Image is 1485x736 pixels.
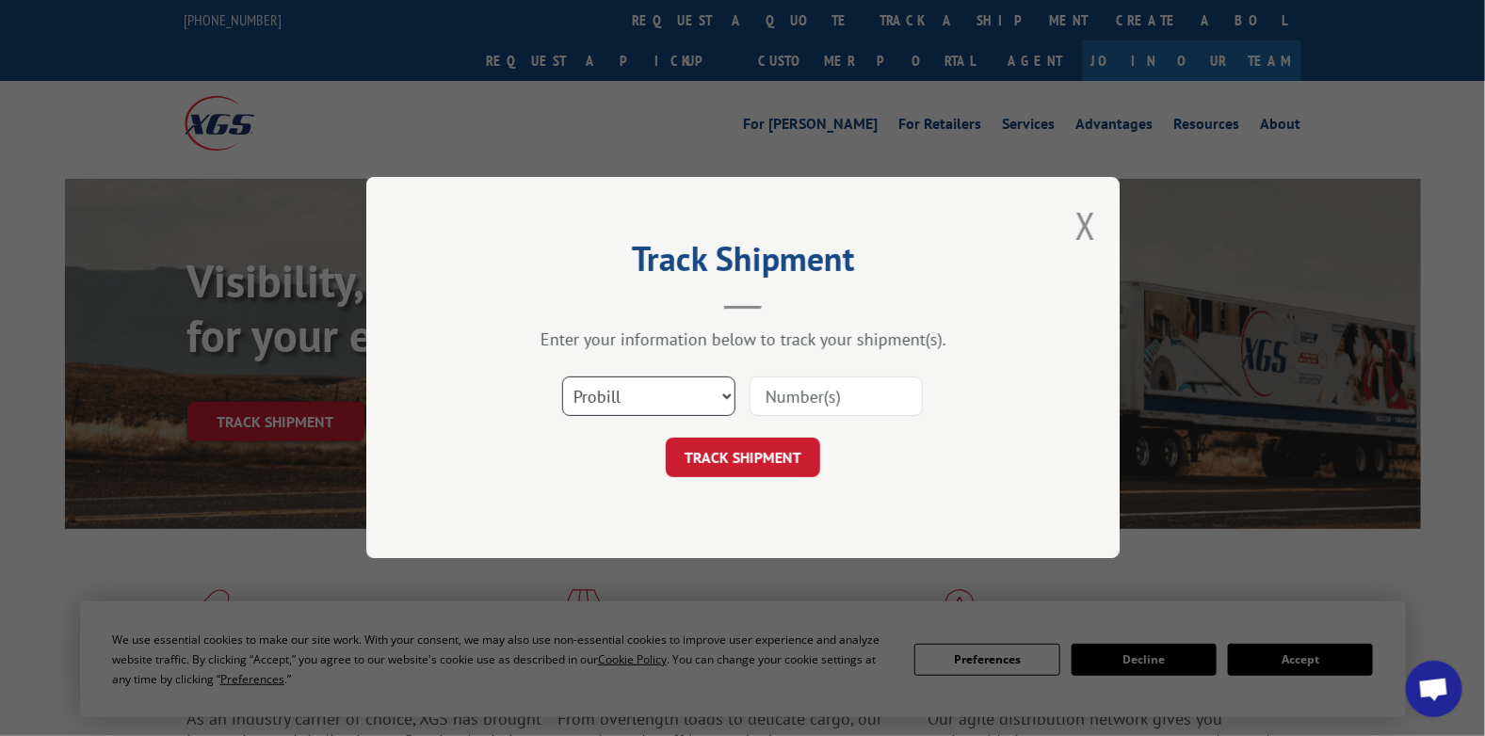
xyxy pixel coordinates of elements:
[460,329,1025,351] div: Enter your information below to track your shipment(s).
[1406,661,1462,717] div: Open chat
[1075,200,1096,250] button: Close modal
[666,439,820,478] button: TRACK SHIPMENT
[750,377,923,417] input: Number(s)
[460,246,1025,281] h2: Track Shipment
